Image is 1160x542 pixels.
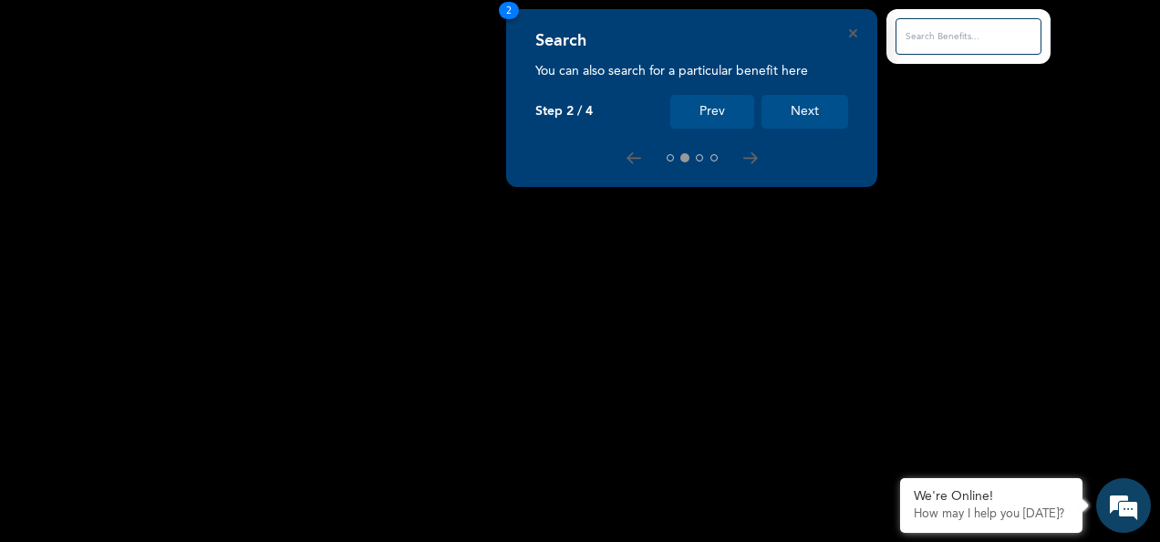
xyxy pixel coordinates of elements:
button: Prev [670,95,754,129]
p: How may I help you today? [914,507,1069,522]
button: Next [761,95,848,129]
p: Step 2 / 4 [535,104,593,120]
input: Search Benefits... [896,18,1041,55]
button: Close [849,29,857,37]
div: We're Online! [914,489,1069,505]
h4: Search [535,31,586,51]
span: 2 [499,2,519,19]
p: You can also search for a particular benefit here [535,62,848,80]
